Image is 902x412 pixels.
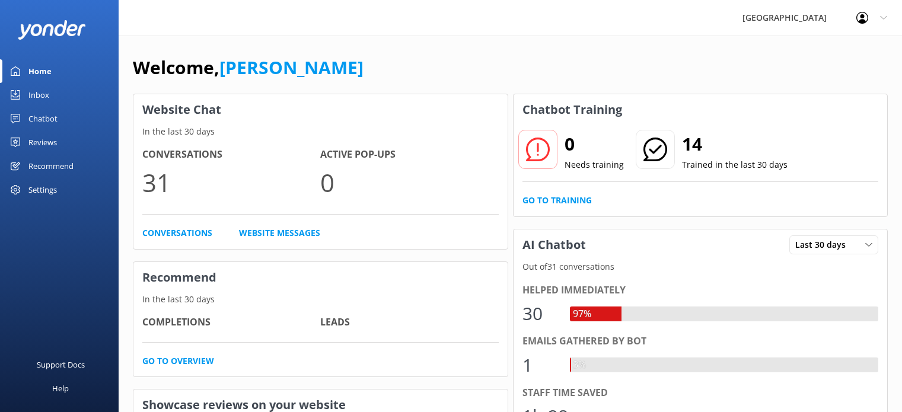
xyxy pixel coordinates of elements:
span: Last 30 days [795,238,853,251]
img: yonder-white-logo.png [18,20,86,40]
div: 97% [570,306,594,322]
h2: 14 [682,130,788,158]
h3: Recommend [133,262,508,293]
a: Go to overview [142,354,214,368]
p: In the last 30 days [133,293,508,306]
div: Helped immediately [522,283,879,298]
p: Needs training [565,158,624,171]
div: Chatbot [28,107,58,130]
a: Go to Training [522,194,592,207]
div: Help [52,376,69,400]
div: Support Docs [37,353,85,376]
a: Conversations [142,226,212,239]
p: 31 [142,162,320,202]
p: Out of 31 conversations [514,260,888,273]
h3: Chatbot Training [514,94,631,125]
div: Settings [28,178,57,202]
h4: Completions [142,315,320,330]
h4: Active Pop-ups [320,147,498,162]
p: 0 [320,162,498,202]
h3: AI Chatbot [514,229,595,260]
div: 30 [522,299,558,328]
div: 3% [570,357,589,373]
h1: Welcome, [133,53,364,82]
div: Inbox [28,83,49,107]
div: 1 [522,351,558,379]
p: Trained in the last 30 days [682,158,788,171]
a: Website Messages [239,226,320,239]
p: In the last 30 days [133,125,508,138]
h3: Website Chat [133,94,508,125]
a: [PERSON_NAME] [219,55,364,79]
h2: 0 [565,130,624,158]
div: Reviews [28,130,57,154]
div: Home [28,59,52,83]
h4: Leads [320,315,498,330]
h4: Conversations [142,147,320,162]
div: Emails gathered by bot [522,334,879,349]
div: Recommend [28,154,74,178]
div: Staff time saved [522,385,879,401]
